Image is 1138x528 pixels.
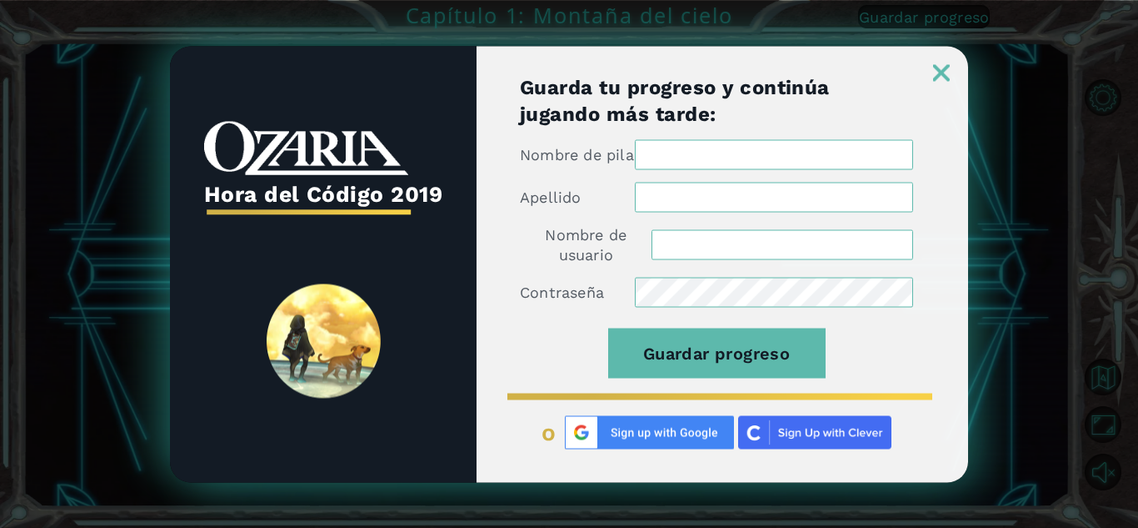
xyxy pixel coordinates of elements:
[267,284,381,399] img: SpiritLandReveal.png
[520,283,604,300] font: Contraseña
[608,328,826,378] button: Guardar progreso
[542,418,557,445] font: o
[520,188,581,205] font: Apellido
[565,415,734,449] img: Google%20Sign%20Up.png
[643,343,790,363] font: Guardar progreso
[204,121,408,175] img: whiteOzariaWordmark.png
[204,181,443,207] font: Hora del Código 2019
[545,225,626,263] font: Nombre de usuario
[738,415,891,449] img: clever_sso_button@2x.png
[520,145,634,163] font: Nombre de pila
[933,64,950,81] img: ExitButton_Dusk.png
[520,75,830,125] font: Guarda tu progreso y continúa jugando más tarde:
